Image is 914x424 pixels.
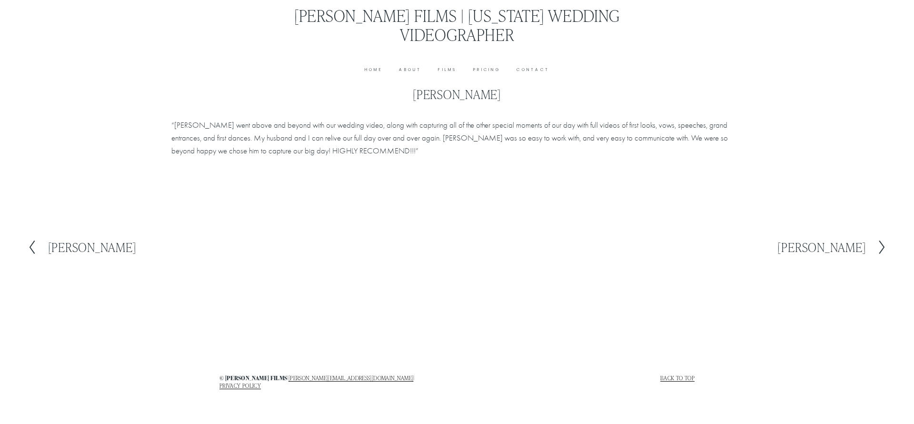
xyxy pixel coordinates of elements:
[219,382,261,389] a: PRIVACY POLICY
[777,240,886,255] a: [PERSON_NAME]
[48,241,137,253] h2: [PERSON_NAME]
[294,4,620,45] a: [PERSON_NAME] Films | [US_STATE] Wedding Videographer
[517,67,549,74] a: Contact
[473,67,500,74] a: Pricing
[660,374,695,381] a: Back to top
[399,67,421,74] a: About
[777,241,866,253] h2: [PERSON_NAME]
[28,240,137,255] a: [PERSON_NAME]
[438,67,457,74] a: Films
[219,374,288,382] strong: © [PERSON_NAME] films
[288,374,414,381] a: [PERSON_NAME][EMAIL_ADDRESS][DOMAIN_NAME]
[365,67,383,74] a: Home
[171,87,743,102] h1: [PERSON_NAME]
[171,119,743,158] p: “[PERSON_NAME] went above and beyond with our wedding video, along with capturing all of the othe...
[219,374,455,389] h4: | |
